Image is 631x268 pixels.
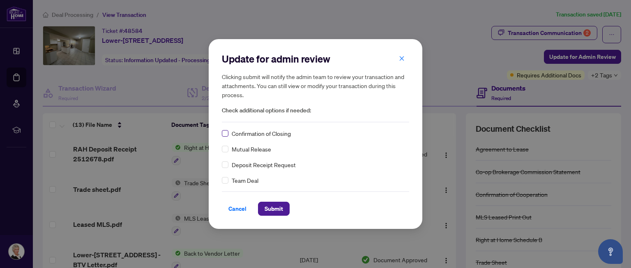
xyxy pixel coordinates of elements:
button: Open asap [598,239,623,264]
button: Submit [258,202,290,216]
button: Cancel [222,202,253,216]
span: Submit [265,202,283,215]
span: Team Deal [232,176,258,185]
span: Confirmation of Closing [232,129,291,138]
span: Check additional options if needed: [222,106,409,115]
h2: Update for admin review [222,52,409,65]
h5: Clicking submit will notify the admin team to review your transaction and attachments. You can st... [222,72,409,99]
span: close [399,56,405,61]
span: Deposit Receipt Request [232,160,296,169]
span: Cancel [228,202,246,215]
span: Mutual Release [232,144,271,154]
